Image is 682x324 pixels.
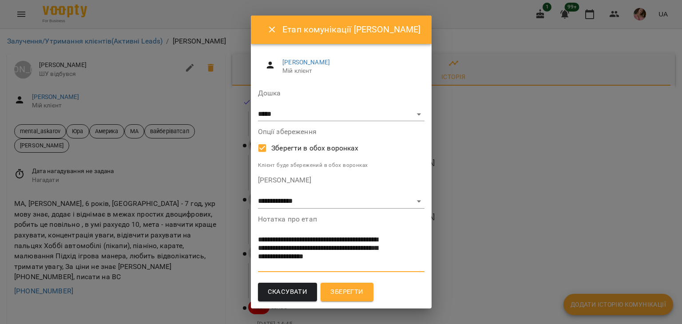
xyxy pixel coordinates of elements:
[258,283,317,301] button: Скасувати
[282,59,330,66] a: [PERSON_NAME]
[258,161,424,170] p: Клієнт буде збережений в обох воронках
[330,286,363,298] span: Зберегти
[262,19,283,40] button: Close
[258,177,424,184] label: [PERSON_NAME]
[271,143,359,154] span: Зберегти в обох воронках
[282,23,420,36] h6: Етап комунікації [PERSON_NAME]
[268,286,308,298] span: Скасувати
[258,216,424,223] label: Нотатка про етап
[321,283,373,301] button: Зберегти
[258,90,424,97] label: Дошка
[258,128,424,135] label: Опції збереження
[282,67,417,75] span: Мій клієнт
